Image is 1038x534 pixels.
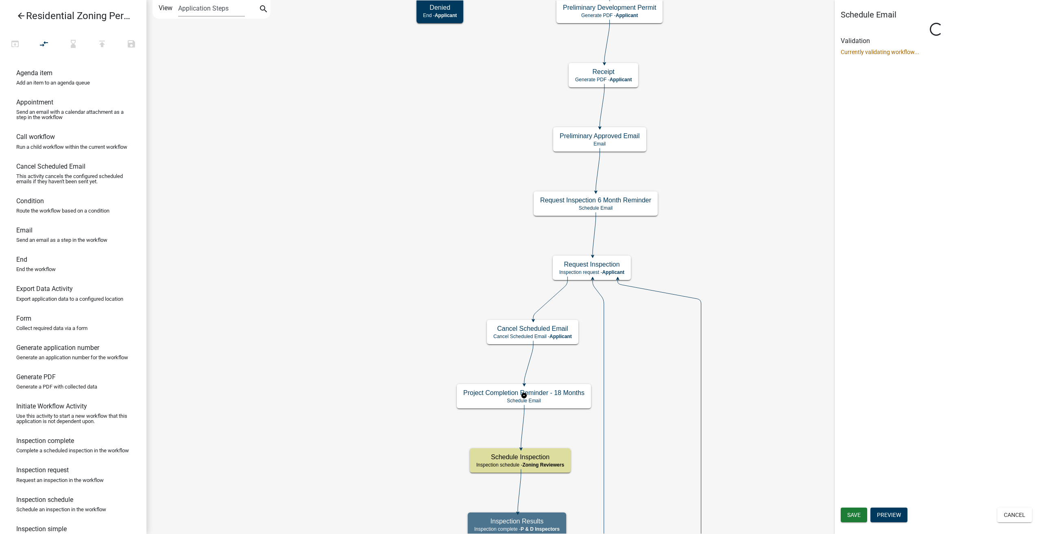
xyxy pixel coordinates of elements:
[476,453,564,461] h5: Schedule Inspection
[87,36,117,53] button: Publish
[463,389,584,397] h5: Project Completion Reminder - 18 Months
[16,384,97,389] p: Generate a PDF with collected data
[16,525,67,533] h6: Inspection simple
[10,39,20,50] i: open_in_browser
[7,7,133,25] a: Residential Zoning Permit
[126,39,136,50] i: save
[16,197,44,205] h6: Condition
[16,326,87,331] p: Collect required data via a form
[540,205,651,211] p: Schedule Email
[16,144,127,150] p: Run a child workflow within the current workflow
[550,334,572,339] span: Applicant
[16,133,55,141] h6: Call workflow
[16,80,90,85] p: Add an item to an agenda queue
[16,507,106,512] p: Schedule an inspection in the workflow
[16,402,87,410] h6: Initiate Workflow Activity
[16,109,130,120] p: Send an email with a calendar attachment as a step in the workflow
[841,508,867,522] button: Save
[16,285,73,293] h6: Export Data Activity
[29,36,59,53] button: Auto Layout
[610,77,632,82] span: Applicant
[522,462,564,468] span: Zoning Reviewers
[16,69,52,77] h6: Agenda item
[117,36,146,53] button: Save
[97,39,107,50] i: publish
[423,4,457,11] h5: Denied
[474,517,560,525] h5: Inspection Results
[870,508,907,522] button: Preview
[16,496,73,504] h6: Inspection schedule
[563,13,656,18] p: Generate PDF -
[841,10,1032,20] h5: Schedule Email
[59,36,88,53] button: Validating Workflow
[521,526,560,532] span: P & D Inspectors
[841,37,1032,45] h6: Validation
[602,269,624,275] span: Applicant
[16,98,53,106] h6: Appointment
[493,334,572,339] p: Cancel Scheduled Email -
[39,39,49,50] i: compare_arrows
[560,141,640,147] p: Email
[559,269,624,275] p: Inspection request -
[16,478,104,483] p: Request an inspection in the workflow
[16,466,69,474] h6: Inspection request
[563,4,656,11] h5: Preliminary Development Permit
[540,196,651,204] h5: Request Inspection 6 Month Reminder
[476,462,564,468] p: Inspection schedule -
[16,448,129,453] p: Complete a scheduled inspection in the workflow
[16,355,128,360] p: Generate an application number for the workflow
[435,13,457,18] span: Applicant
[68,39,78,50] i: hourglass_bottom
[559,260,624,268] h5: Request Inspection
[423,13,457,18] p: End -
[16,296,123,302] p: Export application data to a configured location
[16,267,56,272] p: End the workflow
[16,226,33,234] h6: Email
[257,3,270,16] button: search
[16,437,74,445] h6: Inspection complete
[16,413,130,424] p: Use this activity to start a new workflow that this application is not dependent upon.
[997,508,1032,522] button: Cancel
[0,36,30,53] button: Test Workflow
[474,526,560,532] p: Inspection complete -
[463,398,584,404] p: Schedule Email
[16,237,107,243] p: Send an email as a step in the workflow
[16,315,31,322] h6: Form
[16,163,85,170] h6: Cancel Scheduled Email
[16,373,56,381] h6: Generate PDF
[16,256,27,263] h6: End
[575,77,632,82] p: Generate PDF -
[575,68,632,76] h5: Receipt
[616,13,638,18] span: Applicant
[847,512,861,518] span: Save
[16,174,130,184] p: This activity cancels the configured scheduled emails if they haven't been sent yet.
[16,208,109,213] p: Route the workflow based on a condition
[841,48,1032,56] p: Currently validating workflow...
[16,11,26,22] i: arrow_back
[560,132,640,140] h5: Preliminary Approved Email
[16,344,99,352] h6: Generate application number
[259,4,268,15] i: search
[493,325,572,332] h5: Cancel Scheduled Email
[0,36,146,55] div: Workflow actions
